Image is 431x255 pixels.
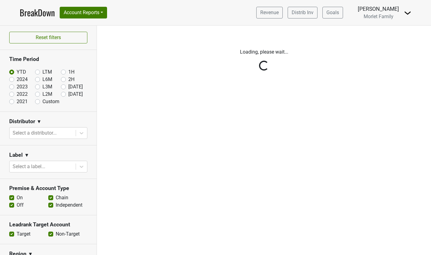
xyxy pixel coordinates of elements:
span: Morlet Family [364,14,393,19]
img: Dropdown Menu [404,9,411,17]
a: Distrib Inv [288,7,317,18]
a: Goals [322,7,343,18]
a: BreakDown [20,6,55,19]
div: [PERSON_NAME] [358,5,399,13]
button: Account Reports [60,7,107,18]
a: Revenue [256,7,283,18]
p: Loading, please wait... [102,48,426,56]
